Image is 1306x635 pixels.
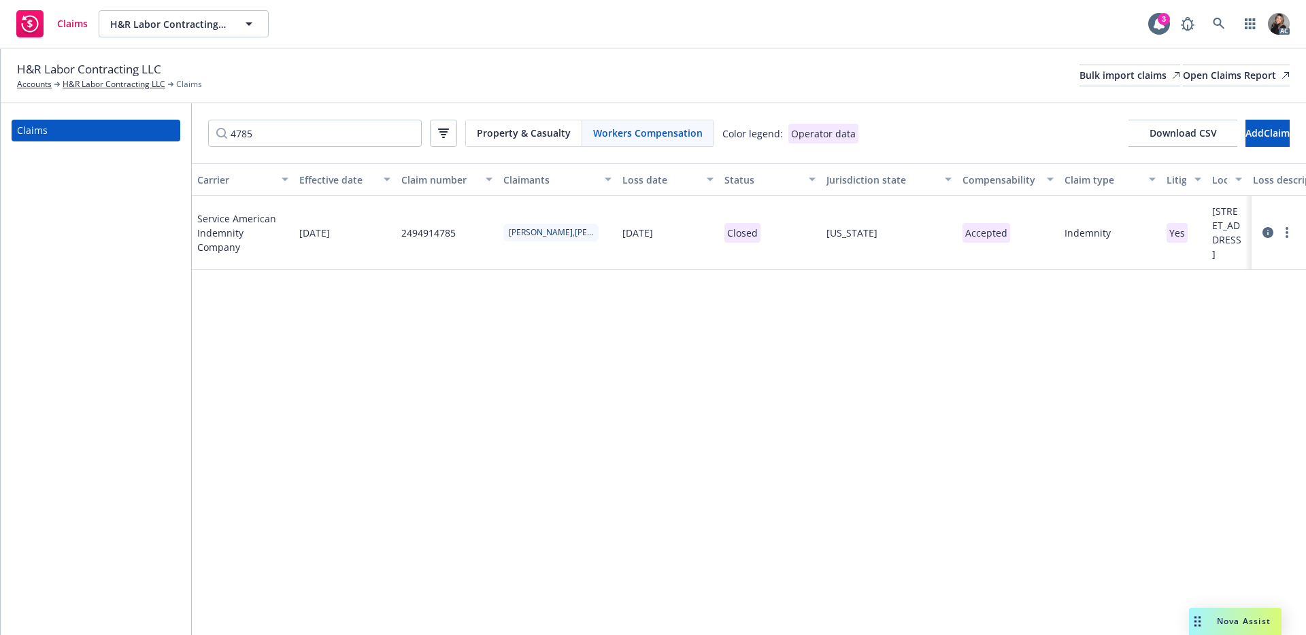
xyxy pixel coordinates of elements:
[294,163,396,196] button: Effective date
[826,226,877,240] div: [US_STATE]
[63,78,165,90] a: H&R Labor Contracting LLC
[1167,223,1188,243] p: Yes
[1059,163,1161,196] button: Claim type
[821,163,957,196] button: Jurisdiction state
[509,226,593,239] span: [PERSON_NAME],[PERSON_NAME]
[593,126,703,140] span: Workers Compensation
[1183,65,1290,86] a: Open Claims Report
[622,173,699,187] div: Loss date
[299,173,375,187] div: Effective date
[208,120,422,147] input: Filter by keyword
[957,163,1059,196] button: Compensability
[1065,173,1141,187] div: Claim type
[1212,173,1227,187] div: Location
[17,61,161,78] span: H&R Labor Contracting LLC
[1167,226,1188,239] span: Yes
[1245,120,1290,147] button: AddClaim
[1161,163,1207,196] button: Litigated
[57,18,88,29] span: Claims
[503,173,597,187] div: Claimants
[1128,120,1237,147] button: Download CSV
[401,226,456,240] div: 2494914785
[788,124,858,143] div: Operator data
[1245,126,1290,139] span: Add Claim
[826,173,937,187] div: Jurisdiction state
[477,126,571,140] span: Property & Casualty
[1150,126,1217,139] span: Download CSV
[1237,10,1264,37] a: Switch app
[617,163,719,196] button: Loss date
[110,17,228,31] span: H&R Labor Contracting LLC
[1158,13,1170,25] div: 3
[498,163,617,196] button: Claimants
[962,173,1039,187] div: Compensability
[1079,65,1180,86] a: Bulk import claims
[962,223,1010,243] p: Accepted
[724,223,760,243] p: Closed
[1167,173,1186,187] div: Litigated
[724,173,801,187] div: Status
[722,126,783,141] div: Color legend:
[401,173,478,187] div: Claim number
[192,163,294,196] button: Carrier
[1189,608,1206,635] div: Drag to move
[176,78,202,90] span: Claims
[299,226,330,240] span: [DATE]
[719,163,821,196] button: Status
[197,173,273,187] div: Carrier
[1205,10,1233,37] a: Search
[17,120,48,141] div: Claims
[1207,163,1248,196] button: Location
[1217,615,1271,627] span: Nova Assist
[622,226,653,240] div: [DATE]
[1268,13,1290,35] img: photo
[396,163,498,196] button: Claim number
[17,78,52,90] a: Accounts
[197,211,288,254] span: Service American Indemnity Company
[1065,226,1111,240] div: Indemnity
[1279,224,1295,241] a: more
[1189,608,1282,635] button: Nova Assist
[12,120,180,141] a: Claims
[99,10,269,37] button: H&R Labor Contracting LLC
[1212,204,1242,261] div: [STREET_ADDRESS]
[1174,10,1201,37] a: Report a Bug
